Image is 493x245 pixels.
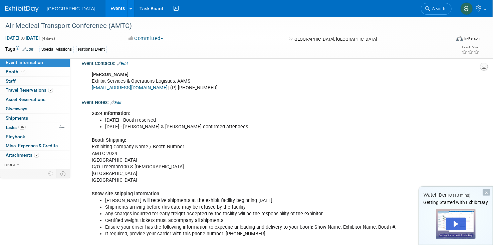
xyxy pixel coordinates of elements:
b: Booth Shipping: [92,137,126,143]
div: Exhibit Services & Operations Logistics, AAMS | (P) [PHONE_NUMBER] [87,68,403,95]
a: Attachments2 [0,151,70,160]
img: Format-Inperson.png [456,36,463,41]
b: 2024 Information: [92,111,130,116]
span: to [19,35,26,41]
span: Asset Reservations [6,97,45,102]
span: Travel Reservations [6,87,53,93]
td: Tags [5,46,33,53]
div: Special Missions [39,46,74,53]
a: Tasks3% [0,123,70,132]
td: Toggle Event Tabs [56,169,70,178]
div: Watch Demo [419,192,493,199]
span: 3% [18,125,26,130]
li: Certified weight tickets must accompany all shipments. [105,217,399,224]
a: Giveaways [0,104,70,113]
div: Event Contacts: [81,58,480,67]
span: Booth [6,69,26,74]
a: Asset Reservations [0,95,70,104]
span: Staff [6,78,16,84]
a: [EMAIL_ADDRESS][DOMAIN_NAME] [92,85,168,91]
img: Scott Reiland [460,2,473,15]
a: Booth [0,67,70,76]
a: Misc. Expenses & Credits [0,141,70,150]
a: Playbook [0,132,70,141]
a: Shipments [0,114,70,123]
div: In-Person [464,36,480,41]
div: Event Rating [461,46,479,49]
td: Personalize Event Tab Strip [45,169,56,178]
a: Edit [117,61,128,66]
span: Search [430,6,445,11]
span: Giveaways [6,106,27,111]
span: [GEOGRAPHIC_DATA] [47,6,95,11]
li: Any charges incurred for early freight accepted by the facility will be the responsibility of the... [105,211,399,217]
span: Playbook [6,134,25,139]
a: Edit [110,100,121,105]
div: Play [446,218,466,230]
li: [DATE] - [PERSON_NAME] & [PERSON_NAME] confirmed attendees [105,124,399,130]
span: Shipments [6,115,28,121]
b: Show site shipping information [92,191,159,197]
a: Event Information [0,58,70,67]
span: Event Information [6,60,43,65]
span: 2 [48,88,53,93]
li: Ensure your driver has the following information to expedite unloading and delivery to your booth... [105,224,399,231]
div: National Event [76,46,107,53]
i: Booth reservation complete [21,70,25,73]
a: Staff [0,77,70,86]
li: Shipments arriving before this date may be refused by the facility. [105,204,399,211]
span: [DATE] [DATE] [5,35,40,41]
span: Attachments [6,152,39,158]
span: [GEOGRAPHIC_DATA], [GEOGRAPHIC_DATA] [293,37,377,42]
span: 2 [34,153,39,158]
a: Search [421,3,452,15]
li: [DATE] - Booth reserved [105,117,399,124]
div: Dismiss [483,189,490,196]
span: Tasks [5,125,26,130]
a: more [0,160,70,169]
div: Getting Started with ExhibitDay [419,199,493,206]
div: Event Format [409,35,480,45]
div: Exhibiting Company Name / Booth Number AMTC 2024 [GEOGRAPHIC_DATA] C/O Freeman100 S [DEMOGRAPHIC_... [87,107,403,241]
span: Misc. Expenses & Credits [6,143,58,148]
div: Air Medical Transport Conference (AMTC) [3,20,439,32]
li: If required, provide your carrier with this phone number: [PHONE_NUMBER]. [105,231,399,237]
button: Committed [126,35,166,42]
div: Event Notes: [81,97,480,106]
a: Travel Reservations2 [0,86,70,95]
b: [PERSON_NAME] [92,72,129,77]
li: [PERSON_NAME] will receive shipments at the exhibit facility beginning [DATE]. [105,197,399,204]
span: (4 days) [41,36,55,41]
a: Edit [22,47,33,52]
span: more [4,162,15,167]
img: ExhibitDay [5,6,39,12]
span: (13 mins) [453,193,470,198]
